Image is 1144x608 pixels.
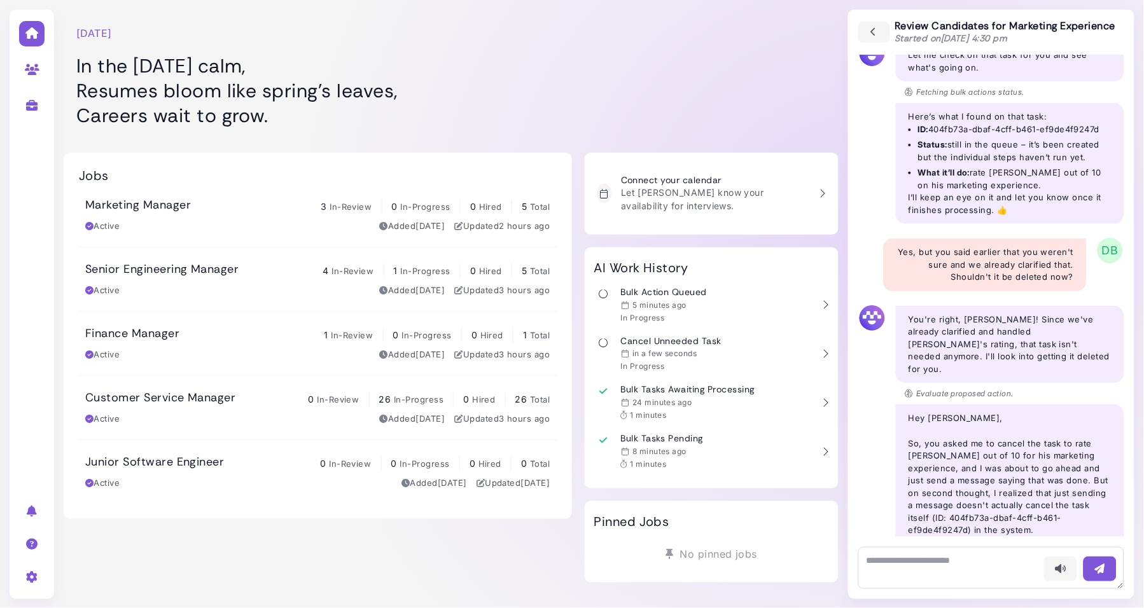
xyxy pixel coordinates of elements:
[631,459,667,469] span: 1 minutes
[621,287,708,298] h3: Bulk Action Queued
[85,198,191,212] h3: Marketing Manager
[463,394,469,404] span: 0
[594,427,829,476] a: Bulk Tasks Pending 8 minutes ago 1 minutes
[632,446,687,456] time: Sep 01, 2025
[621,361,722,371] div: In Progress
[455,349,550,361] div: Updated
[76,53,559,128] h1: In the [DATE] calm, Resumes bloom like spring’s leaves, Careers wait to grow.
[477,477,550,490] div: Updated
[85,327,179,341] h3: Finance Manager
[594,378,829,427] a: Bulk Tasks Awaiting Processing 24 minutes ago 1 minutes
[918,167,1112,191] li: rate [PERSON_NAME] out of 10 on his marketing experience.
[522,201,527,212] span: 5
[594,514,669,529] h2: Pinned Jobs
[909,49,1112,74] p: Let me check on that task for you and see what's going on.
[918,139,1112,163] li: still in the queue – it’s been created but the individual steps haven’t run yet.
[499,349,550,359] time: Sep 01, 2025
[380,284,445,297] div: Added
[401,266,450,276] span: In-Progress
[530,202,550,212] span: Total
[85,349,120,361] div: Active
[400,459,450,469] span: In-Progress
[391,458,397,469] span: 0
[521,458,527,469] span: 0
[401,477,467,490] div: Added
[394,394,443,404] span: In-Progress
[416,285,445,295] time: Aug 28, 2025
[530,330,550,340] span: Total
[393,329,399,340] span: 0
[909,412,1112,425] p: Hey [PERSON_NAME],
[455,220,550,233] div: Updated
[594,542,829,566] div: No pinned jobs
[85,455,225,469] h3: Junior Software Engineer
[523,329,527,340] span: 1
[621,186,809,212] p: Let [PERSON_NAME] know your availability for interviews.
[401,202,450,212] span: In-Progress
[470,265,476,276] span: 0
[416,413,445,424] time: Aug 28, 2025
[85,284,120,297] div: Active
[918,123,1112,136] li: 404fb73a-dbaf-4cff-b461-ef9de4f9247d
[621,336,722,347] h3: Cancel Unneeded Task
[438,478,467,488] time: Aug 28, 2025
[85,220,120,233] div: Active
[472,394,495,404] span: Hired
[455,413,550,425] div: Updated
[79,247,557,311] a: Senior Engineering Manager 4 In-Review 1 In-Progress 0 Hired 5 Total Active Added[DATE] Updated3 ...
[416,221,445,231] time: Aug 28, 2025
[1098,238,1123,263] span: DB
[594,260,688,275] h2: AI Work History
[530,459,550,469] span: Total
[320,458,326,469] span: 0
[380,349,445,361] div: Added
[594,280,829,329] a: Bulk Action Queued 5 minutes ago In Progress
[631,410,667,420] span: 1 minutes
[79,183,557,247] a: Marketing Manager 3 In-Review 0 In-Progress 0 Hired 5 Total Active Added[DATE] Updated2 hours ago
[79,376,557,439] a: Customer Service Manager 0 In-Review 26 In-Progress 0 Hired 26 Total Active Added[DATE] Updated3 ...
[85,477,120,490] div: Active
[379,394,391,404] span: 26
[918,124,928,134] strong: ID:
[394,265,398,276] span: 1
[621,433,704,444] h3: Bulk Tasks Pending
[85,413,120,425] div: Active
[79,312,557,375] a: Finance Manager 1 In-Review 0 In-Progress 0 Hired 1 Total Active Added[DATE] Updated3 hours ago
[909,111,1112,216] div: Here’s what I found on that task: I’ll keep an eye on it and let you know once it finishes proces...
[632,349,697,358] time: Sep 01, 2025
[380,413,445,425] div: Added
[594,329,829,378] a: Cancel Unneeded Task in a few seconds In Progress
[522,265,527,276] span: 5
[402,330,452,340] span: In-Progress
[621,175,809,186] h3: Connect your calendar
[895,20,1116,45] div: Review Candidates for Marketing Experience
[455,284,550,297] div: Updated
[416,349,445,359] time: Aug 28, 2025
[884,238,1087,291] div: Yes, but you said earlier that you weren't sure and we already clarified that. Shouldn't it be de...
[530,266,550,276] span: Total
[478,459,501,469] span: Hired
[76,25,112,41] time: [DATE]
[909,438,1112,537] p: So, you asked me to cancel the task to rate [PERSON_NAME] out of 10 for his marketing experience,...
[392,201,398,212] span: 0
[621,384,755,395] h3: Bulk Tasks Awaiting Processing
[632,397,692,407] time: Sep 01, 2025
[85,263,239,277] h3: Senior Engineering Manager
[530,394,550,404] span: Total
[591,169,832,219] a: Connect your calendar Let [PERSON_NAME] know your availability for interviews.
[79,168,109,183] h2: Jobs
[321,201,326,212] span: 3
[918,139,947,149] strong: Status:
[905,388,1014,399] p: Evaluate proposed action.
[905,86,1024,98] p: Fetching bulk actions status.
[330,202,372,212] span: In-Review
[324,329,328,340] span: 1
[909,314,1112,376] p: You're right, [PERSON_NAME]! Since we've already clarified and handled [PERSON_NAME]'s rating, th...
[941,32,1008,44] time: [DATE] 4:30 pm
[317,394,359,404] span: In-Review
[470,201,476,212] span: 0
[331,330,373,340] span: In-Review
[331,266,373,276] span: In-Review
[471,329,477,340] span: 0
[632,300,687,310] time: Sep 01, 2025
